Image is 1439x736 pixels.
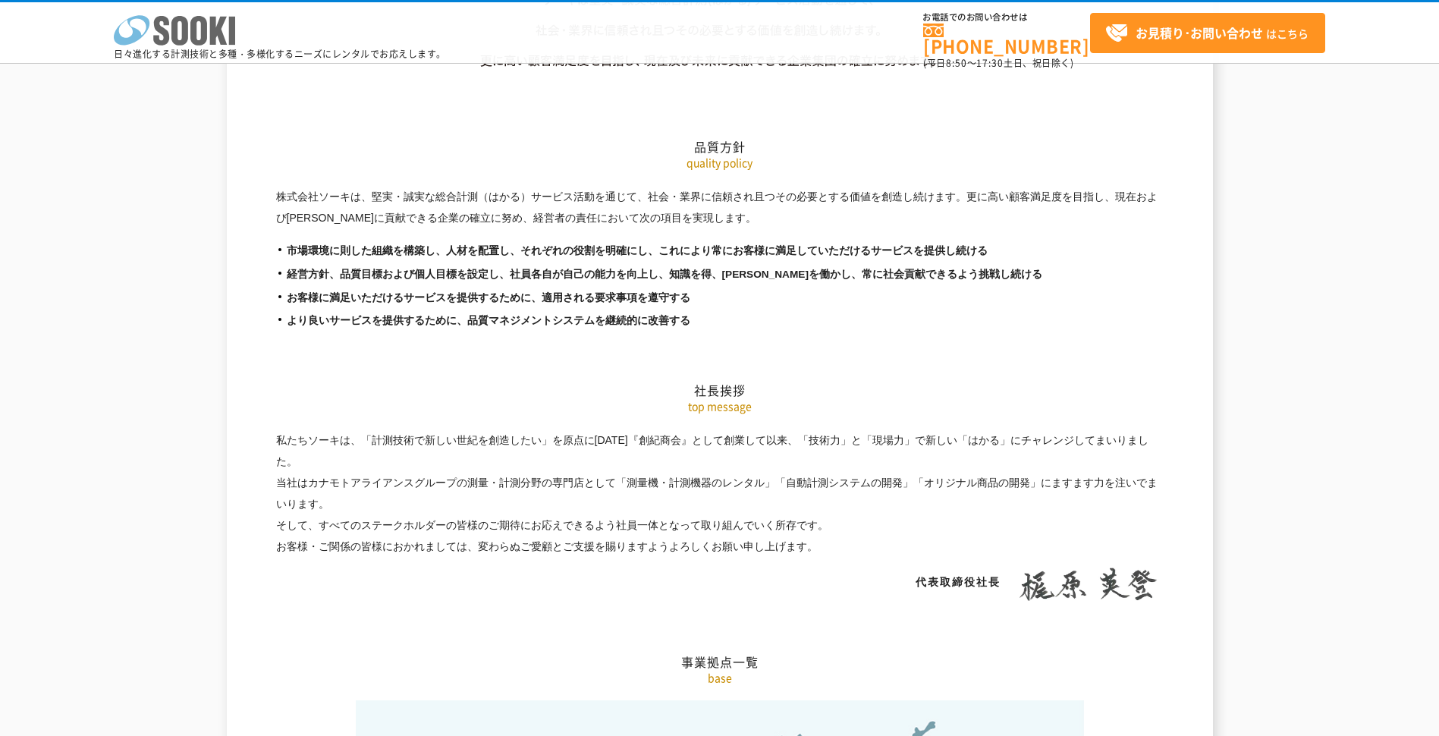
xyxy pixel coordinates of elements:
span: (平日 ～ 土日、祝日除く) [923,56,1073,70]
li: 市場環境に則した組織を構築し、人材を配置し、それぞれの役割を明確にし、これにより常にお客様に満足していただけるサービスを提供し続ける [276,244,1164,259]
span: 17:30 [976,56,1004,70]
span: はこちら [1105,22,1309,45]
span: お電話でのお問い合わせは [923,13,1090,22]
span: 代表取締役社長 [916,576,1001,588]
p: quality policy [276,155,1164,171]
p: 株式会社ソーキは、堅実・誠実な総合計測（はかる）サービス活動を通じて、社会・業界に信頼され且つその必要とする価値を創造し続けます。更に高い顧客満足度を目指し、現在および[PERSON_NAME]... [276,186,1164,228]
li: より良いサービスを提供するために、品質マネジメントシステムを継続的に改善する [276,313,1164,329]
a: [PHONE_NUMBER] [923,24,1090,55]
li: 経営方針、品質目標および個人目標を設定し、社員各自が自己の能力を向上し、知識を得、[PERSON_NAME]を働かし、常に社会貢献できるよう挑戦し続ける [276,267,1164,283]
h2: 社長挨拶 [276,231,1164,398]
a: お見積り･お問い合わせはこちら [1090,13,1325,53]
p: 私たちソーキは、「計測技術で新しい世紀を創造したい」を原点に[DATE]『創紀商会』として創業して以来、「技術力」と「現場力」で新しい「はかる」にチャレンジしてまいりました。 当社はカナモトアラ... [276,429,1164,558]
p: 日々進化する計測技術と多種・多様化するニーズにレンタルでお応えします。 [114,49,446,58]
p: top message [276,398,1164,414]
li: お客様に満足いただけるサービスを提供するために、適用される要求事項を遵守する [276,291,1164,307]
strong: お見積り･お問い合わせ [1136,24,1263,42]
h2: 事業拠点一覧 [276,502,1164,670]
p: base [276,670,1164,686]
span: 8:50 [946,56,967,70]
img: 梶原 英登 [1012,568,1164,601]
